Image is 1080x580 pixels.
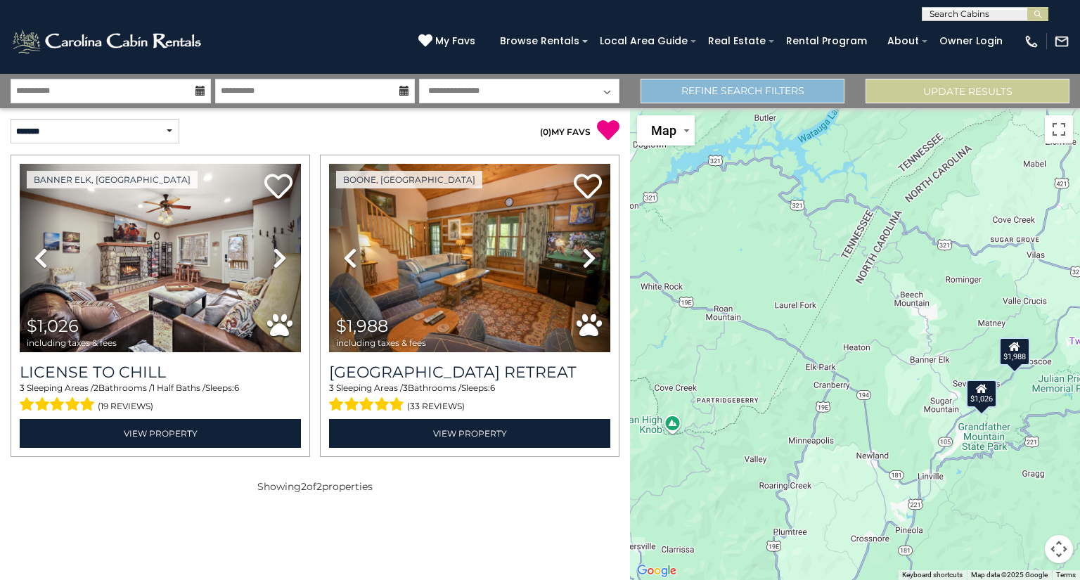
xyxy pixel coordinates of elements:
[637,115,695,146] button: Change map style
[27,316,79,336] span: $1,026
[999,337,1030,366] div: $1,988
[336,171,482,188] a: Boone, [GEOGRAPHIC_DATA]
[329,164,610,352] img: thumbnail_163268585.jpeg
[902,570,963,580] button: Keyboard shortcuts
[403,382,408,393] span: 3
[301,480,307,493] span: 2
[540,127,551,137] span: ( )
[329,419,610,448] a: View Property
[20,382,25,393] span: 3
[880,30,926,52] a: About
[329,382,610,415] div: Sleeping Areas / Bathrooms / Sleeps:
[634,562,680,580] a: Open this area in Google Maps (opens a new window)
[490,382,495,393] span: 6
[27,171,198,188] a: Banner Elk, [GEOGRAPHIC_DATA]
[316,480,322,493] span: 2
[234,382,239,393] span: 6
[1054,34,1069,49] img: mail-regular-white.png
[264,172,292,202] a: Add to favorites
[701,30,773,52] a: Real Estate
[27,338,117,347] span: including taxes & fees
[329,382,334,393] span: 3
[435,34,475,49] span: My Favs
[94,382,98,393] span: 2
[20,419,301,448] a: View Property
[20,382,301,415] div: Sleeping Areas / Bathrooms / Sleeps:
[20,164,301,352] img: thumbnail_163969558.jpeg
[418,34,479,49] a: My Favs
[1045,535,1073,563] button: Map camera controls
[329,363,610,382] h3: Boulder Falls Retreat
[20,363,301,382] a: License to Chill
[493,30,586,52] a: Browse Rentals
[779,30,874,52] a: Rental Program
[336,338,426,347] span: including taxes & fees
[593,30,695,52] a: Local Area Guide
[152,382,205,393] span: 1 Half Baths /
[866,79,1069,103] button: Update Results
[336,316,388,336] span: $1,988
[98,397,153,415] span: (19 reviews)
[1056,571,1076,579] a: Terms (opens in new tab)
[329,363,610,382] a: [GEOGRAPHIC_DATA] Retreat
[11,479,619,494] p: Showing of properties
[1045,115,1073,143] button: Toggle fullscreen view
[1024,34,1039,49] img: phone-regular-white.png
[540,127,591,137] a: (0)MY FAVS
[634,562,680,580] img: Google
[932,30,1010,52] a: Owner Login
[971,571,1048,579] span: Map data ©2025 Google
[11,27,205,56] img: White-1-2.png
[407,397,465,415] span: (33 reviews)
[574,172,602,202] a: Add to favorites
[651,123,676,138] span: Map
[966,379,997,407] div: $1,026
[641,79,844,103] a: Refine Search Filters
[543,127,548,137] span: 0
